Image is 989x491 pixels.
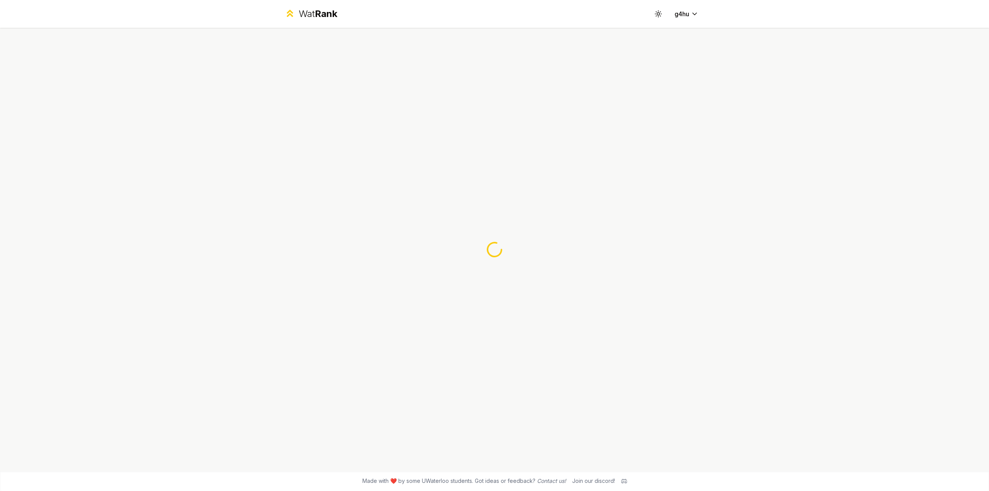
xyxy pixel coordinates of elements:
span: g4hu [675,9,689,19]
button: g4hu [668,7,705,21]
span: Rank [315,8,337,19]
div: Wat [299,8,337,20]
div: Join our discord! [572,477,615,485]
a: WatRank [284,8,337,20]
span: Made with ❤️ by some UWaterloo students. Got ideas or feedback? [362,477,566,485]
a: Contact us! [537,477,566,484]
